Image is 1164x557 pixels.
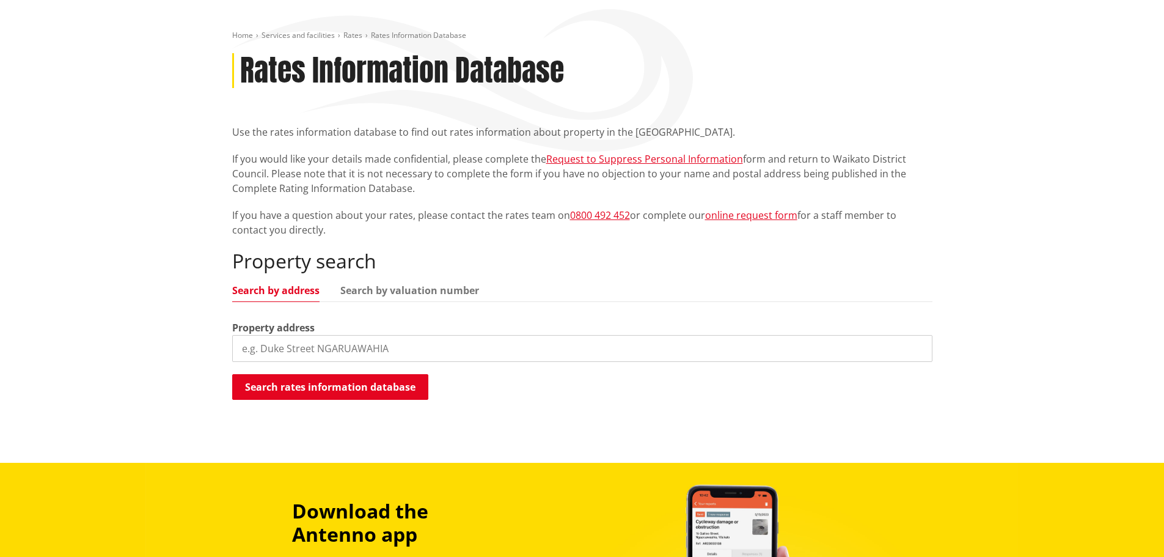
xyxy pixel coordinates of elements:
a: Home [232,30,253,40]
a: Request to Suppress Personal Information [546,152,743,166]
span: Rates Information Database [371,30,466,40]
a: Search by address [232,286,320,295]
input: e.g. Duke Street NGARUAWAHIA [232,335,932,362]
p: If you would like your details made confidential, please complete the form and return to Waikato ... [232,152,932,196]
a: online request form [705,208,797,222]
h2: Property search [232,249,932,273]
button: Search rates information database [232,374,428,400]
iframe: Messenger Launcher [1108,506,1152,550]
h3: Download the Antenno app [292,500,513,547]
nav: breadcrumb [232,31,932,41]
a: Services and facilities [262,30,335,40]
a: Search by valuation number [340,286,479,295]
a: Rates [343,30,362,40]
label: Property address [232,320,315,335]
p: Use the rates information database to find out rates information about property in the [GEOGRAPHI... [232,125,932,139]
p: If you have a question about your rates, please contact the rates team on or complete our for a s... [232,208,932,237]
h1: Rates Information Database [240,53,564,89]
a: 0800 492 452 [570,208,630,222]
